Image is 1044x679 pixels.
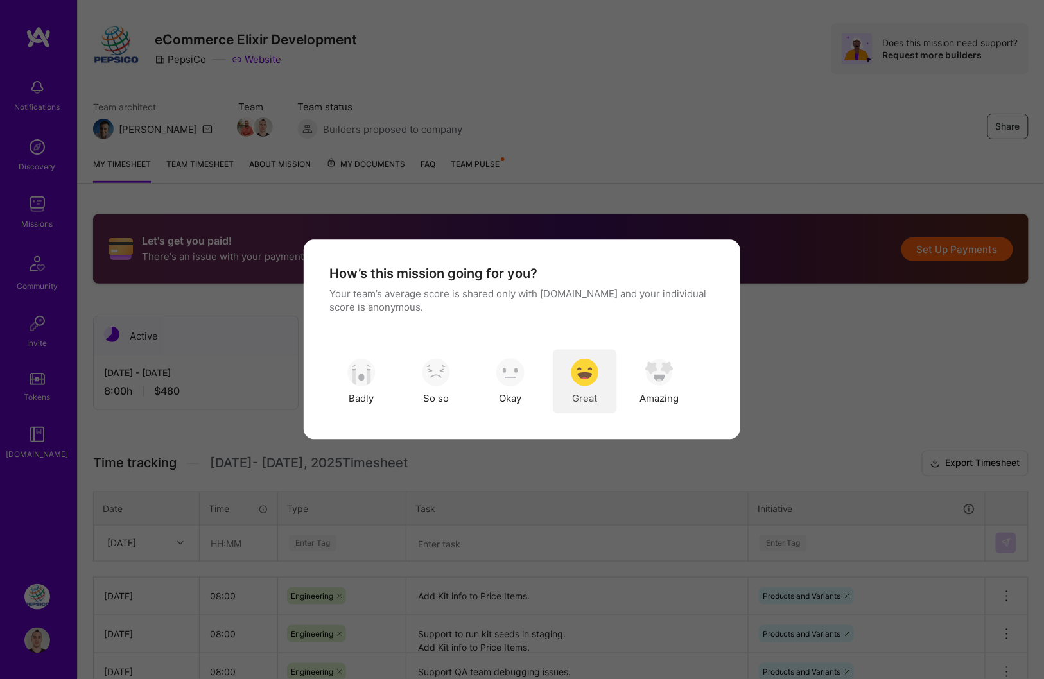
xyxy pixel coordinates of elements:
[645,358,674,386] img: soso
[347,358,376,386] img: soso
[304,240,740,440] div: modal
[571,358,599,386] img: soso
[496,358,525,386] img: soso
[329,266,537,282] h4: How’s this mission going for you?
[423,391,449,405] span: So so
[573,391,598,405] span: Great
[640,391,679,405] span: Amazing
[349,391,374,405] span: Badly
[500,391,522,405] span: Okay
[422,358,450,386] img: soso
[329,288,715,314] p: Your team’s average score is shared only with [DOMAIN_NAME] and your individual score is anonymous.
